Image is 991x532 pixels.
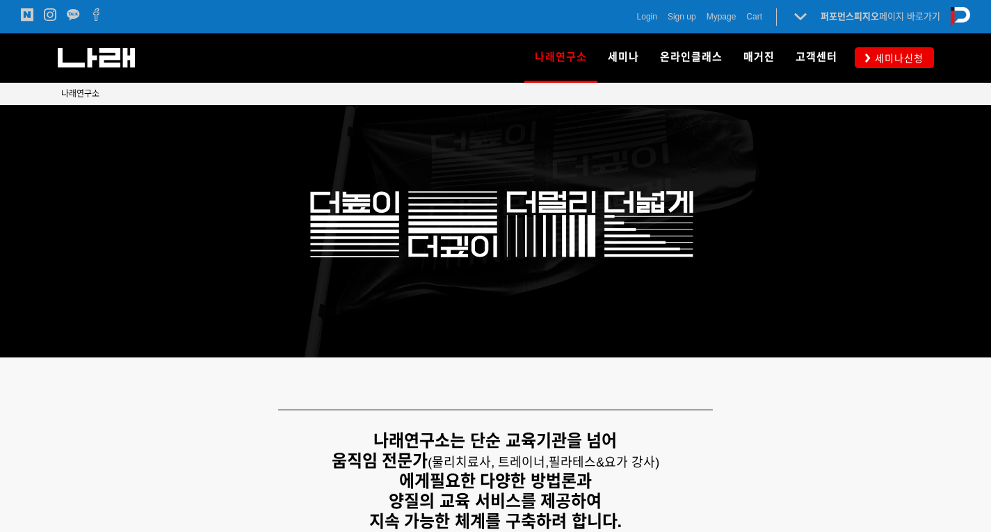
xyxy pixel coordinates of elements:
[373,431,617,450] strong: 나래연구소는 단순 교육기관을 넘어
[821,11,879,22] strong: 퍼포먼스피지오
[549,456,659,469] span: 필라테스&요가 강사)
[668,10,696,24] a: Sign up
[733,33,785,82] a: 매거진
[389,492,602,510] strong: 양질의 교육 서비스를 제공하여
[61,89,99,99] span: 나래연구소
[871,51,924,65] span: 세미나신청
[399,471,430,490] strong: 에게
[535,46,587,68] span: 나래연구소
[796,51,837,63] span: 고객센터
[746,10,762,24] a: Cart
[707,10,736,24] a: Mypage
[637,10,657,24] a: Login
[369,512,622,531] strong: 지속 가능한 체계를 구축하려 합니다.
[785,33,848,82] a: 고객센터
[428,456,549,469] span: (
[821,11,940,22] a: 퍼포먼스피지오페이지 바로가기
[608,51,639,63] span: 세미나
[430,471,592,490] strong: 필요한 다양한 방법론과
[855,47,934,67] a: 세미나신청
[61,87,99,101] a: 나래연구소
[650,33,733,82] a: 온라인클래스
[432,456,549,469] span: 물리치료사, 트레이너,
[524,33,597,82] a: 나래연구소
[660,51,723,63] span: 온라인클래스
[332,451,428,470] strong: 움직임 전문가
[743,51,775,63] span: 매거진
[597,33,650,82] a: 세미나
